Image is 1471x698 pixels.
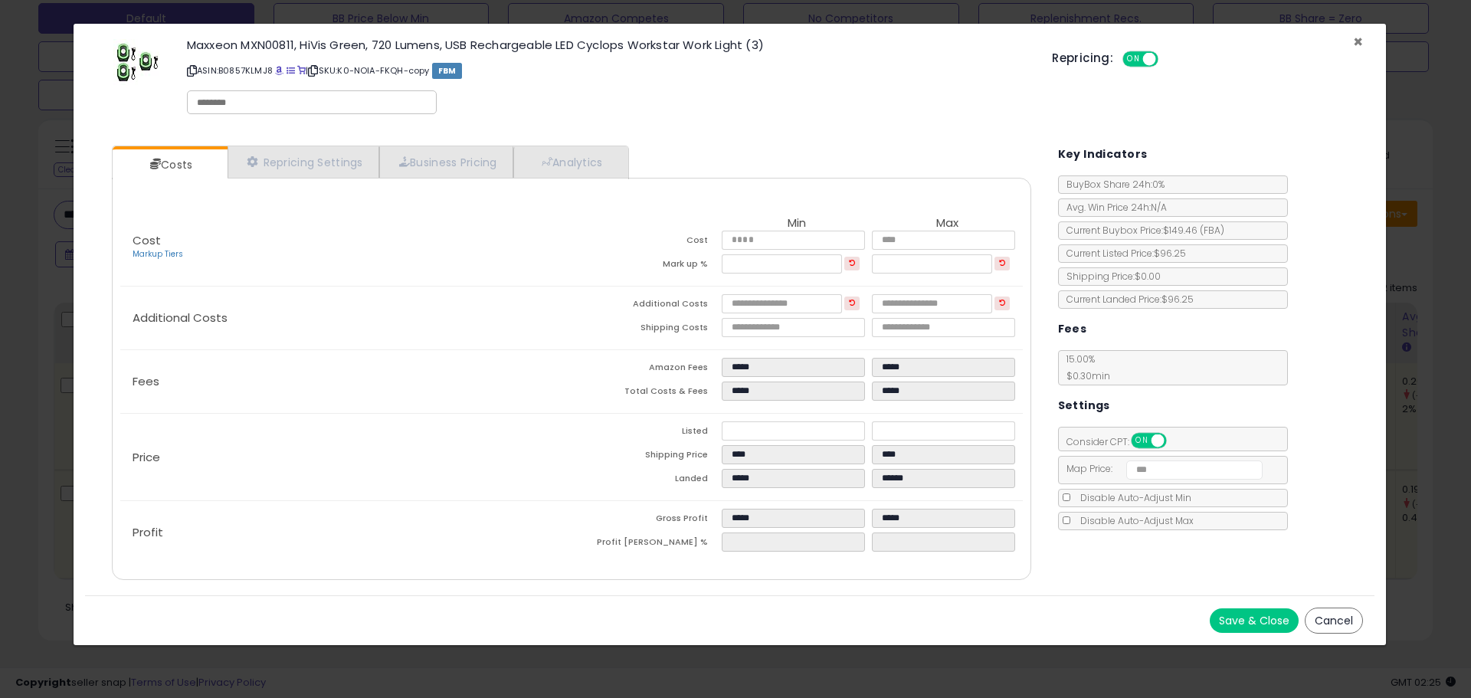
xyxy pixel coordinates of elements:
h5: Settings [1058,396,1110,415]
a: Costs [113,149,226,180]
p: ASIN: B0857KLMJ8 | SKU: K0-NOIA-FKQH-copy [187,58,1029,83]
span: OFF [1156,53,1181,66]
span: 15.00 % [1059,352,1110,382]
td: Shipping Price [572,445,722,469]
p: Fees [120,375,572,388]
span: Map Price: [1059,462,1263,475]
a: All offer listings [287,64,295,77]
a: Your listing only [297,64,306,77]
span: Current Buybox Price: [1059,224,1224,237]
span: Disable Auto-Adjust Max [1073,514,1194,527]
span: × [1353,31,1363,53]
td: Cost [572,231,722,254]
p: Profit [120,526,572,539]
span: ON [1124,53,1143,66]
a: Business Pricing [379,146,513,178]
span: $149.46 [1163,224,1224,237]
p: Additional Costs [120,312,572,324]
td: Profit [PERSON_NAME] % [572,533,722,556]
td: Shipping Costs [572,318,722,342]
span: Consider CPT: [1059,435,1187,448]
td: Mark up % [572,254,722,278]
span: Disable Auto-Adjust Min [1073,491,1191,504]
span: ( FBA ) [1200,224,1224,237]
a: BuyBox page [275,64,283,77]
th: Min [722,217,872,231]
a: Markup Tiers [133,248,183,260]
span: BuyBox Share 24h: 0% [1059,178,1165,191]
button: Save & Close [1210,608,1299,633]
h5: Key Indicators [1058,145,1148,164]
th: Max [872,217,1022,231]
span: ON [1132,434,1152,447]
a: Repricing Settings [228,146,379,178]
p: Price [120,451,572,464]
a: Analytics [513,146,627,178]
span: OFF [1164,434,1188,447]
span: Avg. Win Price 24h: N/A [1059,201,1167,214]
img: 41HPuNEphAL._SL60_.jpg [113,39,159,85]
p: Cost [120,234,572,261]
span: Current Listed Price: $96.25 [1059,247,1186,260]
td: Total Costs & Fees [572,382,722,405]
td: Additional Costs [572,294,722,318]
td: Amazon Fees [572,358,722,382]
td: Landed [572,469,722,493]
td: Gross Profit [572,509,722,533]
span: Shipping Price: $0.00 [1059,270,1161,283]
h5: Fees [1058,320,1087,339]
td: Listed [572,421,722,445]
span: FBM [432,63,463,79]
button: Cancel [1305,608,1363,634]
span: $0.30 min [1059,369,1110,382]
span: Current Landed Price: $96.25 [1059,293,1194,306]
h3: Maxxeon MXN00811, HiVis Green, 720 Lumens, USB Rechargeable LED Cyclops Workstar Work Light (3) [187,39,1029,51]
h5: Repricing: [1052,52,1113,64]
